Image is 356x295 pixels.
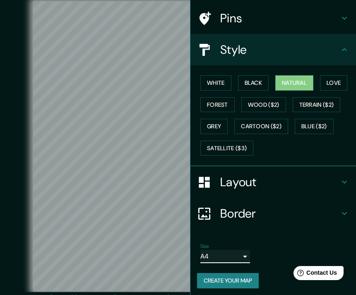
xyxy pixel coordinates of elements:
iframe: Help widget launcher [282,263,347,286]
label: Size [200,243,209,250]
h4: Layout [220,175,339,189]
canvas: Map [33,1,323,291]
div: Border [190,198,356,229]
h4: Border [220,206,339,221]
h4: Style [220,42,339,57]
button: Black [238,75,269,91]
button: Wood ($2) [241,97,286,113]
button: Love [320,75,347,91]
h4: Pins [220,11,339,26]
button: Create your map [197,273,259,288]
button: Terrain ($2) [293,97,341,113]
button: White [200,75,231,91]
button: Satellite ($3) [200,141,253,156]
button: Grey [200,119,228,134]
div: A4 [200,250,250,263]
button: Forest [200,97,235,113]
button: Blue ($2) [295,119,334,134]
div: Layout [190,166,356,198]
div: Pins [190,2,356,34]
div: Style [190,34,356,65]
button: Natural [275,75,313,91]
button: Cartoon ($2) [234,119,288,134]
